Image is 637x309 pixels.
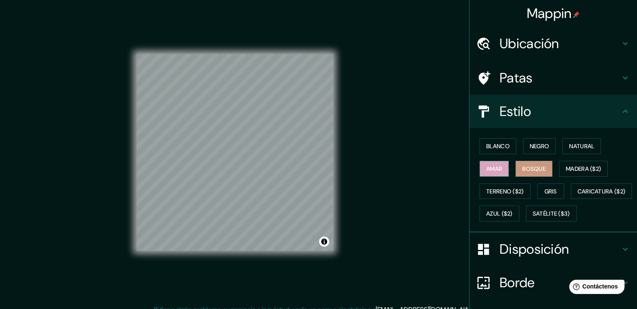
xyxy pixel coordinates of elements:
iframe: Lanzador de widgets de ayuda [562,276,628,300]
div: Estilo [469,95,637,128]
font: Borde [500,274,535,291]
button: Terreno ($2) [480,183,531,199]
font: Terreno ($2) [486,188,524,195]
button: Azul ($2) [480,206,519,221]
div: Disposición [469,232,637,266]
font: Ubicación [500,35,559,52]
img: pin-icon.png [573,11,580,18]
font: Estilo [500,103,531,120]
button: Satélite ($3) [526,206,577,221]
button: Gris [537,183,564,199]
font: Gris [544,188,557,195]
div: Patas [469,61,637,95]
font: Madera ($2) [566,165,601,173]
font: Bosque [522,165,546,173]
font: Mappin [527,5,572,22]
button: Negro [523,138,556,154]
font: Disposición [500,240,569,258]
button: Madera ($2) [559,161,608,177]
font: Amar [486,165,502,173]
font: Caricatura ($2) [578,188,626,195]
div: Ubicación [469,27,637,60]
button: Caricatura ($2) [571,183,632,199]
button: Bosque [516,161,552,177]
button: Natural [562,138,601,154]
font: Patas [500,69,533,87]
button: Activar o desactivar atribución [319,237,329,247]
button: Blanco [480,138,516,154]
font: Negro [530,142,549,150]
button: Amar [480,161,509,177]
font: Blanco [486,142,510,150]
font: Satélite ($3) [533,210,570,218]
font: Azul ($2) [486,210,513,218]
div: Borde [469,266,637,299]
canvas: Mapa [137,54,333,251]
font: Natural [569,142,594,150]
